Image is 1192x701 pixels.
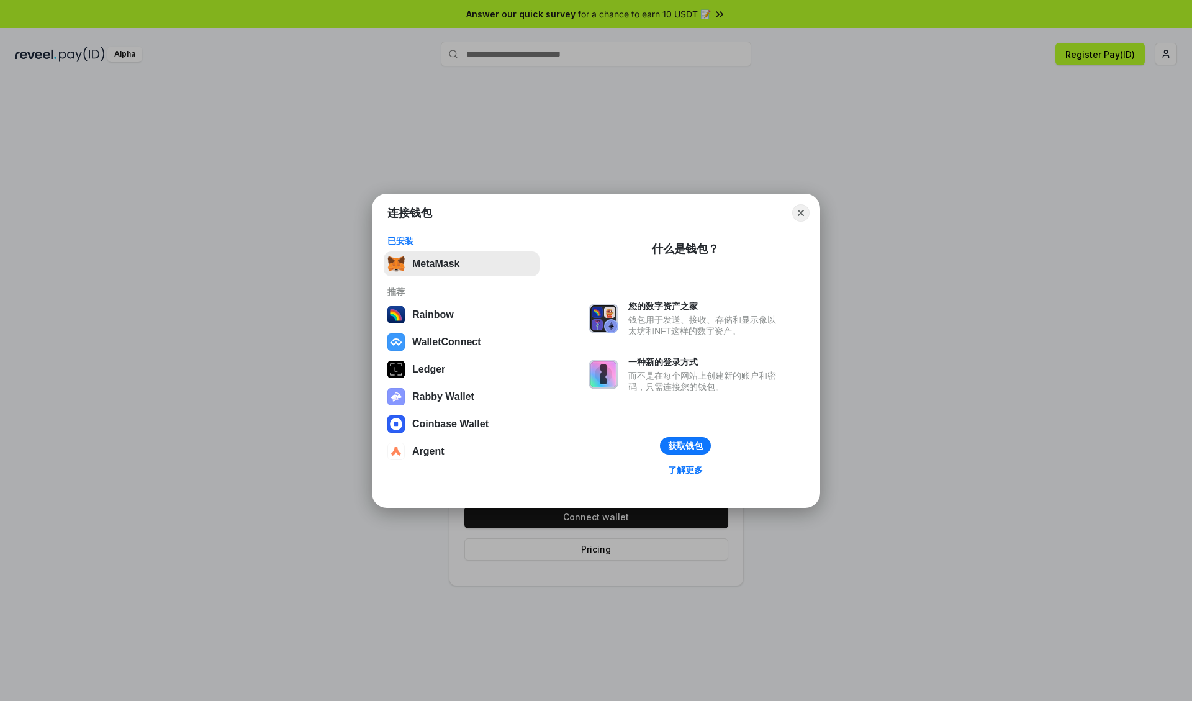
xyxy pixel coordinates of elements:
[412,258,459,269] div: MetaMask
[387,286,536,297] div: 推荐
[652,242,719,256] div: 什么是钱包？
[660,437,711,455] button: 获取钱包
[792,204,810,222] button: Close
[412,364,445,375] div: Ledger
[661,462,710,478] a: 了解更多
[387,361,405,378] img: svg+xml,%3Csvg%20xmlns%3D%22http%3A%2F%2Fwww.w3.org%2F2000%2Fsvg%22%20width%3D%2228%22%20height%3...
[589,360,618,389] img: svg+xml,%3Csvg%20xmlns%3D%22http%3A%2F%2Fwww.w3.org%2F2000%2Fsvg%22%20fill%3D%22none%22%20viewBox...
[384,384,540,409] button: Rabby Wallet
[384,251,540,276] button: MetaMask
[387,388,405,405] img: svg+xml,%3Csvg%20xmlns%3D%22http%3A%2F%2Fwww.w3.org%2F2000%2Fsvg%22%20fill%3D%22none%22%20viewBox...
[412,391,474,402] div: Rabby Wallet
[387,206,432,220] h1: 连接钱包
[387,415,405,433] img: svg+xml,%3Csvg%20width%3D%2228%22%20height%3D%2228%22%20viewBox%3D%220%200%2028%2028%22%20fill%3D...
[412,446,445,457] div: Argent
[384,439,540,464] button: Argent
[628,356,782,368] div: 一种新的登录方式
[412,309,454,320] div: Rainbow
[628,301,782,312] div: 您的数字资产之家
[412,418,489,430] div: Coinbase Wallet
[384,357,540,382] button: Ledger
[387,333,405,351] img: svg+xml,%3Csvg%20width%3D%2228%22%20height%3D%2228%22%20viewBox%3D%220%200%2028%2028%22%20fill%3D...
[387,443,405,460] img: svg+xml,%3Csvg%20width%3D%2228%22%20height%3D%2228%22%20viewBox%3D%220%200%2028%2028%22%20fill%3D...
[412,337,481,348] div: WalletConnect
[589,304,618,333] img: svg+xml,%3Csvg%20xmlns%3D%22http%3A%2F%2Fwww.w3.org%2F2000%2Fsvg%22%20fill%3D%22none%22%20viewBox...
[387,255,405,273] img: svg+xml,%3Csvg%20fill%3D%22none%22%20height%3D%2233%22%20viewBox%3D%220%200%2035%2033%22%20width%...
[668,464,703,476] div: 了解更多
[384,330,540,355] button: WalletConnect
[384,412,540,436] button: Coinbase Wallet
[387,306,405,323] img: svg+xml,%3Csvg%20width%3D%22120%22%20height%3D%22120%22%20viewBox%3D%220%200%20120%20120%22%20fil...
[384,302,540,327] button: Rainbow
[668,440,703,451] div: 获取钱包
[387,235,536,246] div: 已安装
[628,370,782,392] div: 而不是在每个网站上创建新的账户和密码，只需连接您的钱包。
[628,314,782,337] div: 钱包用于发送、接收、存储和显示像以太坊和NFT这样的数字资产。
